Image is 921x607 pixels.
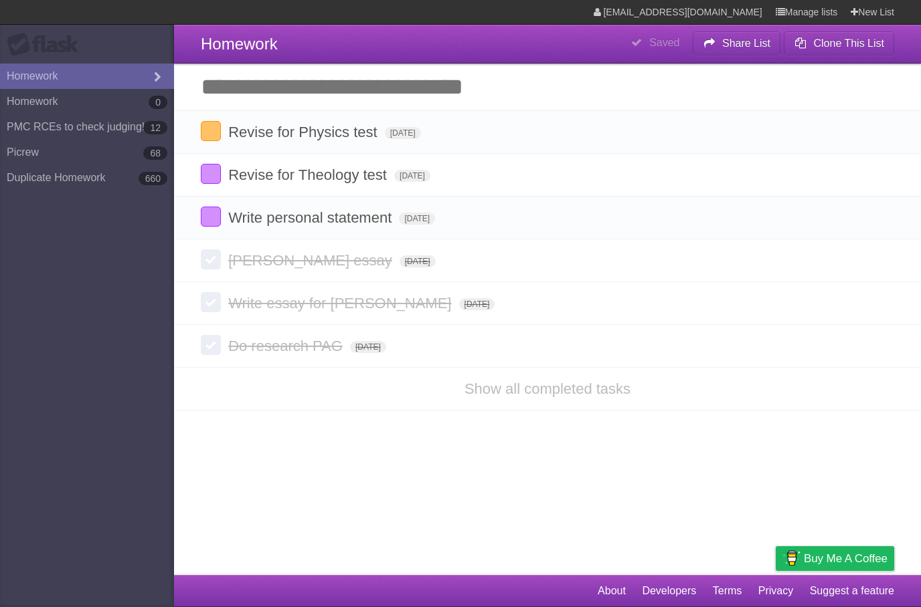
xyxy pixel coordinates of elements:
a: Terms [713,578,742,604]
span: [DATE] [394,170,430,182]
button: Clone This List [784,31,894,55]
label: Done [201,164,221,184]
b: 0 [149,96,167,109]
span: Homework [201,35,278,53]
label: Done [201,249,221,269]
b: Saved [649,37,679,48]
b: Share List [722,37,770,49]
span: Revise for Theology test [228,166,390,183]
a: Suggest a feature [810,578,894,604]
span: [DATE] [399,213,435,225]
span: Buy me a coffee [804,547,888,570]
b: 68 [143,146,167,160]
div: Flask [7,33,87,57]
span: Write personal statement [228,209,395,226]
span: Do research PAG [228,338,346,354]
label: Done [201,292,221,312]
button: Share List [693,31,781,55]
label: Done [201,335,221,355]
span: [DATE] [385,127,421,139]
span: [DATE] [459,298,495,310]
label: Done [201,207,221,227]
span: [DATE] [400,255,436,267]
b: 12 [143,121,167,134]
span: [PERSON_NAME] essay [228,252,396,269]
a: Privacy [758,578,793,604]
span: [DATE] [350,341,386,353]
a: Show all completed tasks [465,380,631,397]
a: About [598,578,626,604]
b: Clone This List [813,37,884,49]
a: Buy me a coffee [776,546,894,571]
a: Developers [642,578,696,604]
img: Buy me a coffee [782,547,801,570]
span: Write essay for [PERSON_NAME] [228,295,454,312]
span: Revise for Physics test [228,124,381,140]
label: Done [201,121,221,141]
b: 660 [139,172,167,185]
